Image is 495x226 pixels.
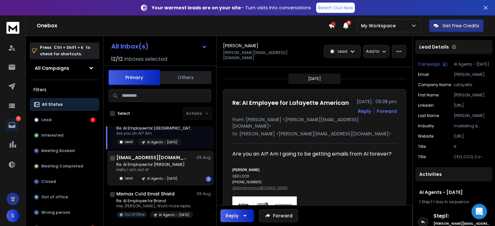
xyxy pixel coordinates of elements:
button: Wrong person [30,206,99,219]
div: 1 [206,176,211,182]
button: Interested [30,129,99,142]
p: [DATE] [308,76,321,81]
p: Are you an AI? Am [116,131,194,136]
h3: Filters [30,85,99,94]
h1: All Inbox(s) [111,43,149,50]
p: [PERSON_NAME][EMAIL_ADDRESS][DOMAIN_NAME] [454,72,490,77]
h1: Re: AI Employee for Lafayette American [232,98,349,107]
p: [URL][DOMAIN_NAME] [454,134,490,139]
div: Open Intercom Messenger [471,204,487,219]
h1: AI Agents - [DATE] [419,189,489,195]
p: Company Name [418,82,451,87]
button: Meeting Booked [30,144,99,157]
p: Lead [41,117,52,122]
span: 12 / 12 [111,55,123,63]
span: Ctrl + Shift + k [53,44,84,51]
a: Reach Out Now [316,3,355,13]
p: Out of office [41,194,68,200]
button: Others [160,70,211,85]
button: All Inbox(s) [106,40,212,53]
p: Wrong person [41,210,70,215]
button: Lead1 [30,113,99,126]
button: S [6,209,19,222]
h1: [EMAIL_ADDRESS][DOMAIN_NAME] [116,154,187,161]
p: All Status [42,102,63,107]
p: industry [418,123,434,129]
p: Hey [PERSON_NAME], Want more replies to [116,203,194,209]
img: AIorK4wxuOIAlt1CeRA7EFPq8QYmTqSuVxgBTQ3Vb8V1c0L1CC7OGP-MPnsUZK_c2toEq5aEtPF_V6jKo0po [232,196,297,218]
p: – Turn visits into conversations [152,5,311,11]
p: [PERSON_NAME] [454,113,490,118]
p: [DATE] : 09:38 pm [357,98,397,105]
p: AI Agents - [DATE] [159,212,189,217]
p: 09 Aug [197,155,211,160]
p: [PERSON_NAME] [454,93,490,98]
p: to: [PERSON_NAME] <[PERSON_NAME][EMAIL_ADDRESS][DOMAIN_NAME]> [232,131,397,137]
p: 09 Aug [197,191,211,196]
button: Primary [108,70,160,85]
p: Lafayette American [454,82,490,87]
div: Are you an AI? Am I going to be getting emails from AI forever? [232,150,392,218]
button: Forward [259,209,298,222]
p: Email [418,72,429,77]
p: Meeting Booked [41,148,75,153]
h3: Inboxes selected [124,55,167,63]
p: Closed [41,179,56,184]
p: My Workspace [361,23,398,29]
label: Select [118,111,130,116]
p: Title [418,154,426,159]
p: Hello, I am out of [116,167,185,172]
a: [DOMAIN_NAME] [262,186,288,190]
p: N [454,144,490,149]
button: Campaign [418,62,447,67]
b: [PERSON_NAME] [232,168,259,172]
p: Meeting Completed [41,164,83,169]
div: | [419,199,489,204]
button: Closed [30,175,99,188]
p: Lead [125,140,133,144]
p: AI Agents - [DATE] [147,140,177,145]
p: Re: AI Employee for [PERSON_NAME] [116,162,185,167]
button: All Status [30,98,99,111]
p: Campaign [418,62,440,67]
button: Get Free Credits [429,19,484,32]
p: [URL][DOMAIN_NAME] [454,103,490,108]
p: AI Agents - [DATE] [147,176,177,181]
p: AI Agents - [DATE] [454,62,490,67]
p: Last Name [418,113,439,118]
p: CEO, CCO, Co-founder of Lafayette American & Scorpion Rose Studio, two [454,154,490,159]
font: | [232,186,288,190]
p: Lead Details [419,44,449,50]
p: from: [PERSON_NAME] <[PERSON_NAME][EMAIL_ADDRESS][DOMAIN_NAME]> [232,116,397,129]
p: Add to [366,49,379,54]
p: 5 [16,116,21,121]
div: Activities [415,167,492,181]
div: Forward [377,108,397,114]
p: [PERSON_NAME][EMAIL_ADDRESS][DOMAIN_NAME] [223,50,313,60]
span: 4 [346,21,351,25]
p: Lead [125,176,133,181]
div: Reply [226,212,238,219]
img: logo [6,22,19,34]
p: website [418,134,433,139]
h1: Onebox [37,22,328,30]
a: @lafayetteamerican [232,186,261,190]
p: Out Of Office [125,212,145,217]
p: Interested [41,133,63,138]
font: CEO | CCO [232,175,249,178]
p: linkedin [418,103,434,108]
button: Reply [220,209,254,222]
button: Reply [358,108,371,114]
p: First Name [418,93,439,98]
p: Reach Out Now [318,5,353,11]
strong: Your warmest leads are on your site [152,5,241,11]
p: Get Free Credits [442,23,479,29]
button: All Campaigns [30,62,99,75]
p: Lead [338,49,347,54]
div: 1 [90,117,95,122]
h6: [PERSON_NAME][EMAIL_ADDRESS][DOMAIN_NAME] [433,221,490,226]
p: title [418,144,426,149]
p: marketing & advertising [454,123,490,129]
